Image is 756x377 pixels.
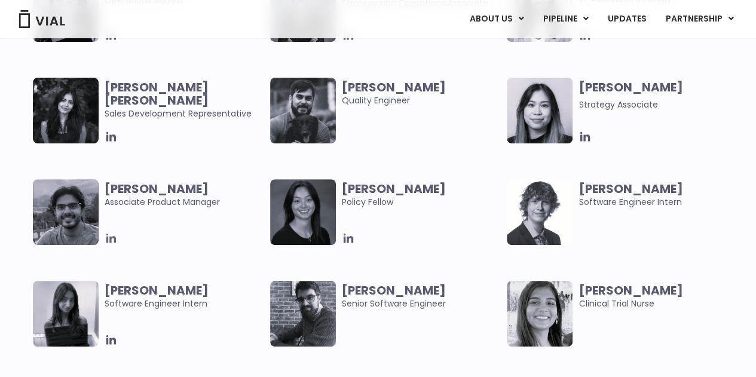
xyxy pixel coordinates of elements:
[342,79,446,96] b: [PERSON_NAME]
[460,9,533,29] a: ABOUT USMenu Toggle
[105,282,209,299] b: [PERSON_NAME]
[579,79,682,96] b: [PERSON_NAME]
[534,9,598,29] a: PIPELINEMenu Toggle
[656,9,743,29] a: PARTNERSHIPMenu Toggle
[342,282,446,299] b: [PERSON_NAME]
[507,78,573,143] img: Headshot of smiling woman named Vanessa
[342,182,501,209] span: Policy Fellow
[33,78,99,143] img: Smiling woman named Harman
[33,179,99,245] img: Headshot of smiling man named Abhinav
[342,180,446,197] b: [PERSON_NAME]
[507,281,573,347] img: Smiling woman named Deepa
[579,180,682,197] b: [PERSON_NAME]
[105,79,209,109] b: [PERSON_NAME] [PERSON_NAME]
[598,9,656,29] a: UPDATES
[105,182,264,209] span: Associate Product Manager
[270,281,336,347] img: Smiling man named Dugi Surdulli
[270,179,336,245] img: Smiling woman named Claudia
[105,81,264,120] span: Sales Development Representative
[18,10,66,28] img: Vial Logo
[579,282,682,299] b: [PERSON_NAME]
[579,182,738,209] span: Software Engineer Intern
[342,284,501,310] span: Senior Software Engineer
[579,99,657,111] span: Strategy Associate
[105,180,209,197] b: [PERSON_NAME]
[342,81,501,107] span: Quality Engineer
[105,284,264,310] span: Software Engineer Intern
[579,284,738,310] span: Clinical Trial Nurse
[270,78,336,143] img: Man smiling posing for picture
